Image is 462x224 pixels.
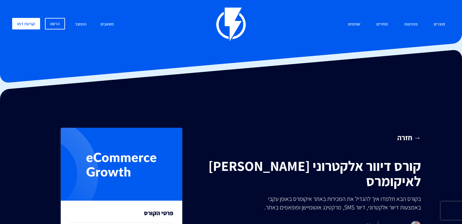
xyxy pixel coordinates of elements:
a: מוצרים [429,18,450,31]
h3: פרטי הקורס [144,210,173,216]
a: → חזרה [203,132,421,143]
a: מחירים [372,18,392,31]
a: שותפים [344,18,365,31]
a: קביעת דמו [12,18,40,29]
a: פתרונות [400,18,422,31]
h1: קורס דיוור אלקטרוני [PERSON_NAME] לאיקומרס [203,158,421,188]
a: הרשם [45,18,65,29]
p: בקורס הבא תלמדו איך להגדיל את המכירות באתר איקומרס באופן עקבי באמצעות דיוור אלקטרוני, דיוור SMS, ... [247,195,421,212]
a: משאבים [96,18,118,31]
a: התחבר [70,18,91,31]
